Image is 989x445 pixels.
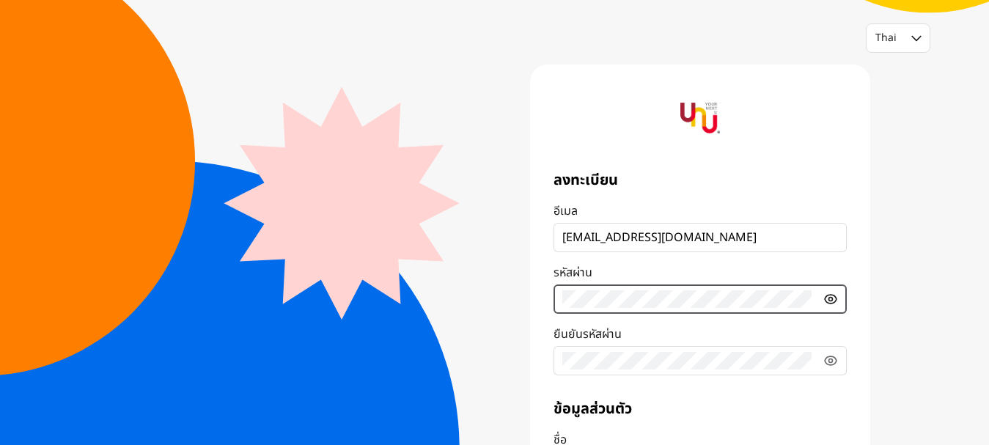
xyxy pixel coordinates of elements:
span: ลงทะเบียน [554,170,847,191]
p: ยืนยันรหัสผ่าน [554,326,622,343]
input: ยืนยันรหัสผ่าน [562,352,812,369]
input: รหัสผ่าน [562,290,812,308]
img: yournextu-logo-vertical-compact-v2.png [680,98,720,138]
p: อีเมล [554,202,578,220]
input: อีเมล [562,229,838,246]
p: รหัสผ่าน [554,264,592,282]
div: Thai [875,31,902,45]
span: ข้อมูลส่วนตัว [554,399,847,419]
